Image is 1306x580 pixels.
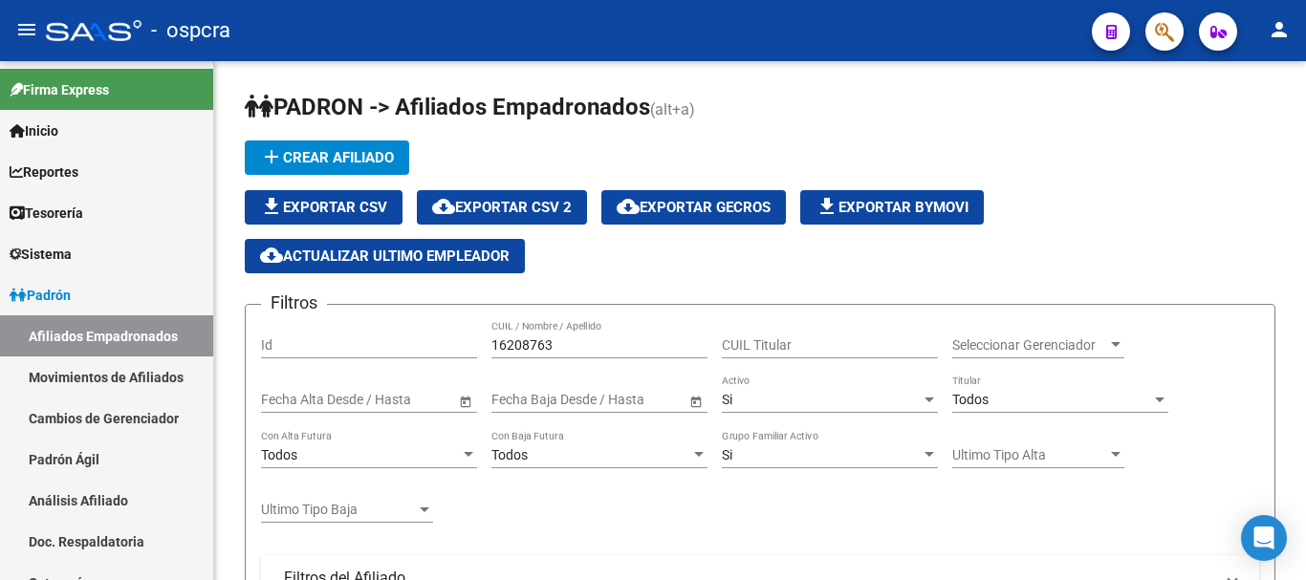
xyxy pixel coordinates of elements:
[417,190,587,225] button: Exportar CSV 2
[491,392,561,408] input: Fecha inicio
[1268,18,1291,41] mat-icon: person
[260,149,394,166] span: Crear Afiliado
[432,195,455,218] mat-icon: cloud_download
[10,79,109,100] span: Firma Express
[10,161,78,183] span: Reportes
[245,190,403,225] button: Exportar CSV
[617,199,771,216] span: Exportar GECROS
[491,447,528,462] span: Todos
[816,195,838,218] mat-icon: file_download
[261,502,416,518] span: Ultimo Tipo Baja
[151,10,230,52] span: - ospcra
[15,18,38,41] mat-icon: menu
[245,94,650,120] span: PADRON -> Afiliados Empadronados
[432,199,572,216] span: Exportar CSV 2
[261,392,331,408] input: Fecha inicio
[260,244,283,267] mat-icon: cloud_download
[260,199,387,216] span: Exportar CSV
[800,190,984,225] button: Exportar Bymovi
[245,140,409,175] button: Crear Afiliado
[10,285,71,306] span: Padrón
[245,239,525,273] button: Actualizar ultimo Empleador
[10,120,58,141] span: Inicio
[261,447,297,462] span: Todos
[722,392,732,407] span: Si
[455,391,475,411] button: Open calendar
[617,195,640,218] mat-icon: cloud_download
[10,244,72,265] span: Sistema
[952,447,1107,463] span: Ultimo Tipo Alta
[347,392,441,408] input: Fecha fin
[577,392,671,408] input: Fecha fin
[260,195,283,218] mat-icon: file_download
[650,100,695,118] span: (alt+a)
[722,447,732,462] span: Si
[816,199,969,216] span: Exportar Bymovi
[1241,515,1287,561] div: Open Intercom Messenger
[261,290,327,316] h3: Filtros
[601,190,786,225] button: Exportar GECROS
[260,247,510,265] span: Actualizar ultimo Empleador
[952,337,1107,354] span: Seleccionar Gerenciador
[686,391,706,411] button: Open calendar
[952,392,989,407] span: Todos
[10,203,83,224] span: Tesorería
[260,145,283,168] mat-icon: add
